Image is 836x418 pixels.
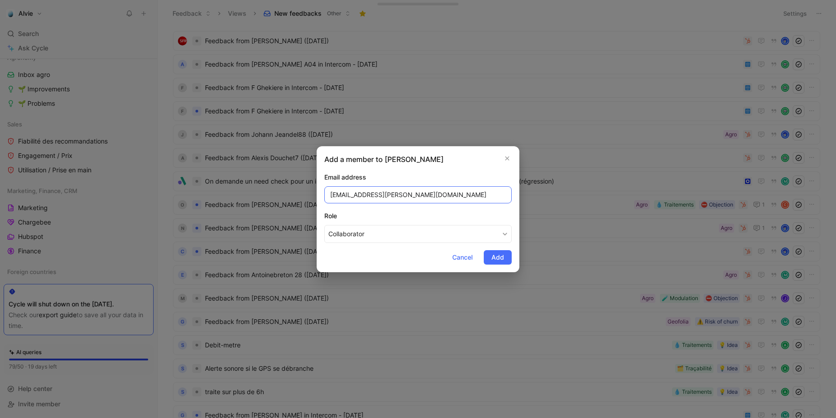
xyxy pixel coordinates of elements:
input: example@cycle.app [324,186,512,203]
button: Role [324,225,512,243]
h2: Add a member to [PERSON_NAME] [324,154,444,165]
button: Add [484,250,512,265]
div: Email address [324,172,512,183]
span: Cancel [452,252,473,263]
div: Role [324,211,512,221]
span: Add [491,252,504,263]
button: Cancel [445,250,480,265]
